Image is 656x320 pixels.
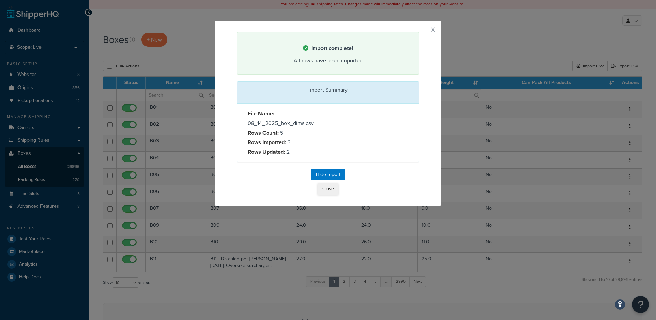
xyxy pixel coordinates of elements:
[248,138,286,146] strong: Rows Imported:
[243,109,328,157] div: 08_14_2025_box_dims.csv 5 3 2
[248,129,279,137] strong: Rows Count:
[246,56,410,66] div: All rows have been imported
[248,148,285,156] strong: Rows Updated:
[248,110,274,117] strong: File Name:
[243,87,413,93] h3: Import Summary
[246,44,410,53] h4: Import complete!
[311,169,345,180] button: Hide report
[318,183,338,195] button: Close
